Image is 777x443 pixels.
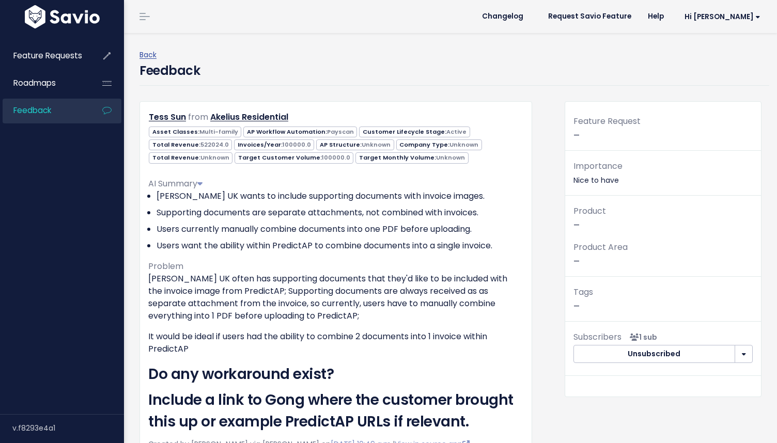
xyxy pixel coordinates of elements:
span: Multi-family [199,128,238,136]
span: Total Revenue: [149,139,232,150]
span: Customer Lifecycle Stage: [359,126,470,137]
span: Active [446,128,467,136]
span: Hi [PERSON_NAME] [685,13,760,21]
p: [PERSON_NAME] UK often has supporting documents that they'd like to be included with the invoice ... [148,273,523,322]
span: from [188,111,208,123]
a: Akelius Residential [210,111,288,123]
img: logo-white.9d6f32f41409.svg [22,5,102,28]
span: 100000.0 [322,153,350,162]
li: Users currently manually combine documents into one PDF before uploading. [157,223,523,235]
span: Payscan [327,128,354,136]
span: Feature Requests [13,50,82,61]
span: AP Workflow Automation: [243,126,357,137]
h4: Feedback [139,61,200,80]
span: Target Monthly Volume: [355,152,468,163]
a: Request Savio Feature [540,9,640,24]
span: Company Type: [396,139,482,150]
span: <p><strong>Subscribers</strong><br><br> - Emma Whitman<br> </p> [626,332,657,342]
p: — [573,204,753,232]
span: Total Revenue: [149,152,232,163]
a: Hi [PERSON_NAME] [672,9,769,25]
span: Product Area [573,241,628,253]
span: Invoices/Year: [234,139,314,150]
span: Subscribers [573,331,621,343]
span: Importance [573,160,623,172]
div: v.f8293e4a1 [12,415,124,441]
span: Feature Request [573,115,641,127]
span: Asset Classes: [149,126,241,137]
button: Unsubscribed [573,345,736,363]
span: Unknown [449,140,478,149]
h2: Include a link to Gong where the customer brought this up or example PredictAP URLs if relevant. [148,389,523,433]
a: Tess Sun [149,111,186,123]
a: Feedback [3,99,86,122]
h2: Do any workaround exist? [148,363,523,385]
span: Target Customer Volume: [235,152,353,163]
a: Back [139,50,157,60]
span: Problem [148,260,183,272]
span: Unknown [200,153,229,162]
span: Tags [573,286,593,298]
span: Feedback [13,105,51,116]
li: Users want the ability within PredictAP to combine documents into a single invoice. [157,240,523,252]
li: [PERSON_NAME] UK wants to include supporting documents with invoice images. [157,190,523,202]
a: Help [640,9,672,24]
p: — [573,285,753,313]
span: 100000.0 [283,140,311,149]
p: It would be ideal if users had the ability to combine 2 documents into 1 invoice within PredictAP [148,330,523,355]
span: AI Summary [148,178,203,189]
li: Supporting documents are separate attachments, not combined with invoices. [157,207,523,219]
p: — [573,240,753,268]
span: Unknown [362,140,391,149]
span: Roadmaps [13,77,56,88]
span: 522024.0 [200,140,229,149]
div: — [565,114,761,151]
span: AP Structure: [316,139,394,150]
a: Roadmaps [3,71,86,95]
span: Unknown [436,153,465,162]
span: Product [573,205,606,217]
a: Feature Requests [3,44,86,68]
span: Changelog [482,13,523,20]
p: Nice to have [573,159,753,187]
